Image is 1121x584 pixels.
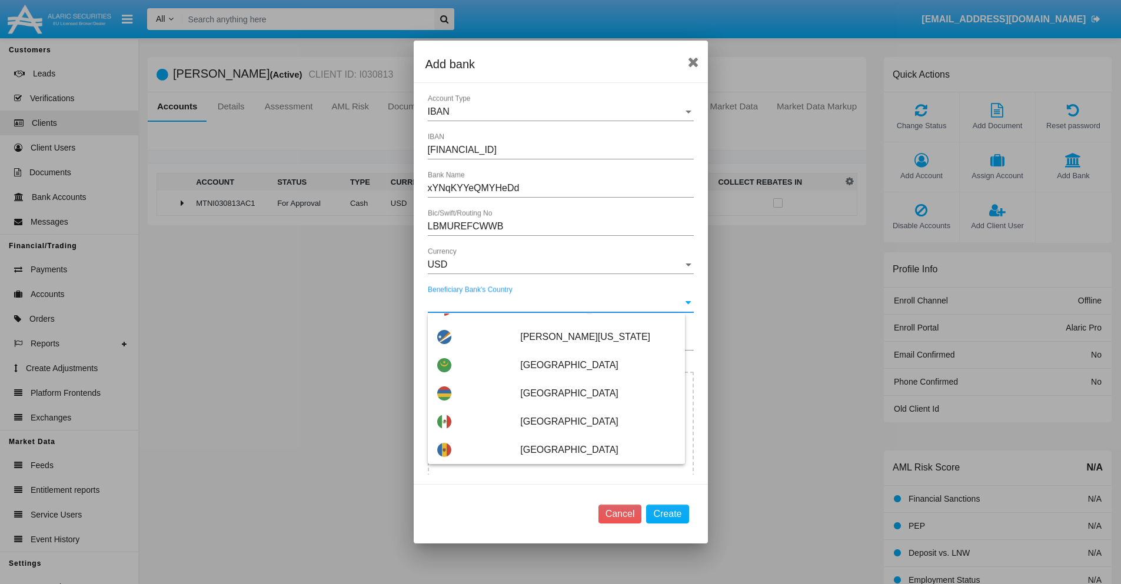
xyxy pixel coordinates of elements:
[428,106,450,116] span: IBAN
[598,505,642,523] button: Cancel
[520,408,675,436] span: [GEOGRAPHIC_DATA]
[428,259,448,269] span: USD
[520,436,675,464] span: [GEOGRAPHIC_DATA]
[520,323,675,351] span: [PERSON_NAME][US_STATE]
[646,505,688,523] button: Create
[425,55,696,74] div: Add bank
[520,379,675,408] span: [GEOGRAPHIC_DATA]
[520,351,675,379] span: [GEOGRAPHIC_DATA]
